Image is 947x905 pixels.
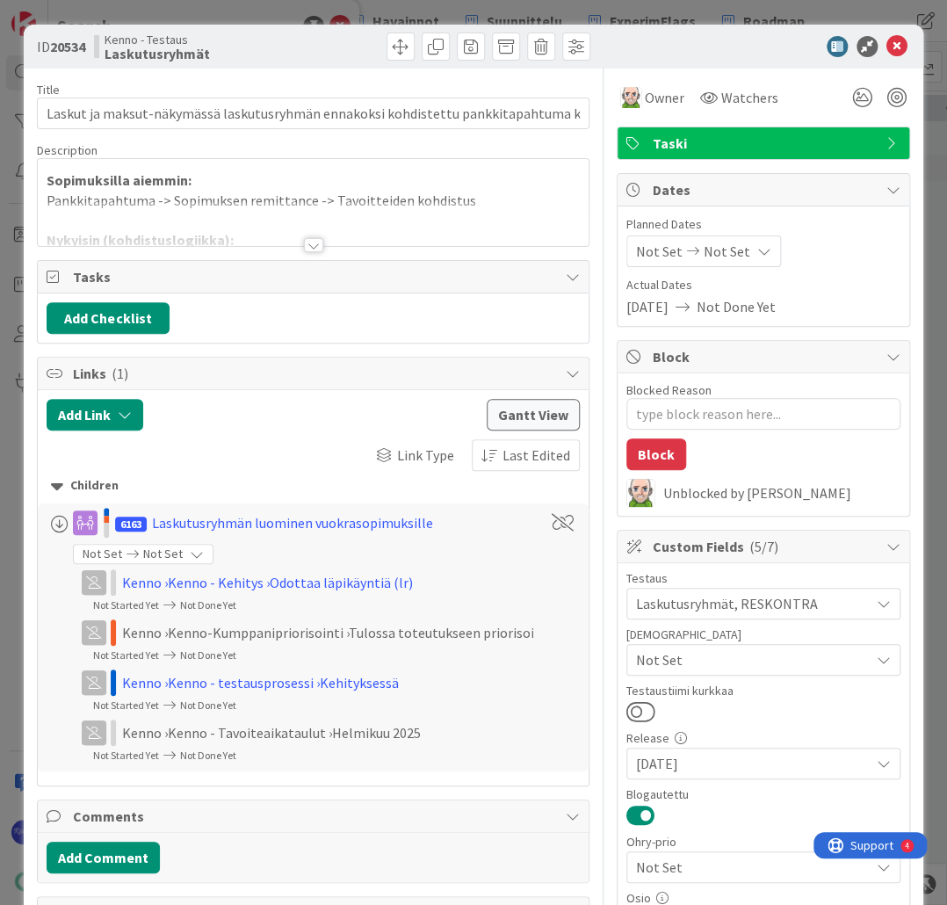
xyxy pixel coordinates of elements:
[143,545,183,563] span: Not Set
[47,191,580,211] p: Pankkitapahtuma -> Sopimuksen remittance -> Tavoitteiden kohdistus
[91,7,96,21] div: 4
[51,476,575,496] div: Children
[122,622,532,643] div: Kenno › Kenno-Kumppanipriorisointi › Tulossa toteutukseen priorisoituna
[47,171,192,189] strong: Sopimuksilla aiemmin:
[122,722,532,743] div: Kenno › Kenno - Tavoiteaikataulut › Helmikuu 2025
[653,179,878,200] span: Dates
[93,749,159,762] span: Not Started Yet
[47,842,160,873] button: Add Comment
[626,684,900,697] div: Testaustiimi kurkkaa
[626,836,900,848] div: Ohry-prio
[122,572,532,593] div: Kenno › Kenno - Kehitys › Odottaa läpikäyntiä (lr)
[704,241,750,262] span: Not Set
[37,142,98,158] span: Description
[636,593,870,614] span: Laskutusryhmät, RESKONTRA
[180,648,236,662] span: Not Done Yet
[626,438,686,470] button: Block
[653,133,878,154] span: Taski
[50,38,85,55] b: 20534
[105,47,210,61] b: Laskutusryhmät
[487,399,580,431] button: Gantt View
[83,545,122,563] span: Not Set
[749,538,778,555] span: ( 5/7 )
[397,445,454,466] span: Link Type
[115,517,147,532] span: 6163
[37,36,85,57] span: ID
[626,276,900,294] span: Actual Dates
[636,855,861,880] span: Not Set
[626,732,900,744] div: Release
[47,399,143,431] button: Add Link
[626,296,669,317] span: [DATE]
[626,892,900,904] div: Osio
[93,648,159,662] span: Not Started Yet
[697,296,776,317] span: Not Done Yet
[721,87,778,108] span: Watchers
[653,536,878,557] span: Custom Fields
[636,753,870,774] span: [DATE]
[93,598,159,612] span: Not Started Yet
[620,87,641,108] img: AN
[502,445,570,466] span: Last Edited
[112,365,128,382] span: ( 1 )
[626,572,900,584] div: Testaus
[663,485,900,501] div: Unblocked by [PERSON_NAME]
[152,512,433,533] div: Laskutusryhmän luominen vuokrasopimuksille
[73,806,557,827] span: Comments
[37,82,60,98] label: Title
[180,749,236,762] span: Not Done Yet
[180,598,236,612] span: Not Done Yet
[73,266,557,287] span: Tasks
[122,672,532,693] div: Kenno › Kenno - testausprosessi › Kehityksessä
[636,241,683,262] span: Not Set
[626,479,654,507] img: AN
[472,439,580,471] button: Last Edited
[93,699,159,712] span: Not Started Yet
[645,87,684,108] span: Owner
[47,302,170,334] button: Add Checklist
[105,33,210,47] span: Kenno - Testaus
[653,346,878,367] span: Block
[37,3,80,24] span: Support
[626,788,900,800] div: Blogautettu
[626,215,900,234] span: Planned Dates
[180,699,236,712] span: Not Done Yet
[626,382,712,398] label: Blocked Reason
[626,628,900,641] div: [DEMOGRAPHIC_DATA]
[73,363,557,384] span: Links
[37,98,589,129] input: type card name here...
[636,649,870,670] span: Not Set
